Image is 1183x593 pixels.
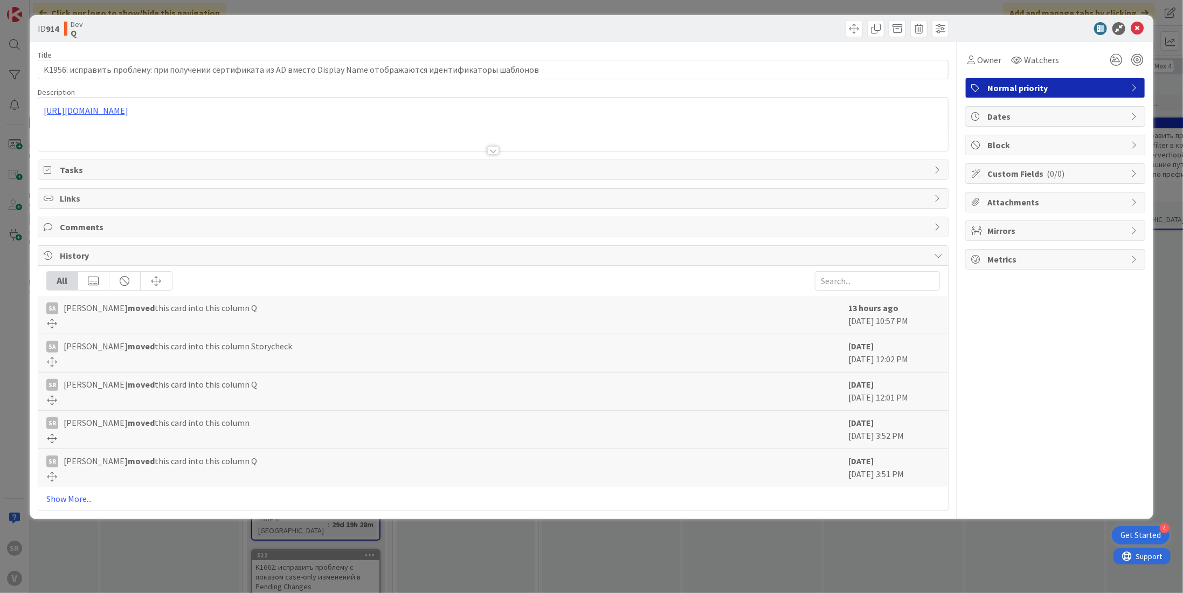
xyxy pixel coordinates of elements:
[46,417,58,429] div: SR
[46,341,58,353] div: SA
[848,378,940,405] div: [DATE] 12:01 PM
[848,379,874,390] b: [DATE]
[848,301,940,328] div: [DATE] 10:57 PM
[848,416,940,443] div: [DATE] 3:52 PM
[38,60,949,79] input: type card name here...
[38,50,52,60] label: Title
[128,456,155,466] b: moved
[848,456,874,466] b: [DATE]
[848,341,874,351] b: [DATE]
[46,379,58,391] div: SR
[128,341,155,351] b: moved
[987,224,1125,237] span: Mirrors
[848,340,940,367] div: [DATE] 12:02 PM
[987,196,1125,209] span: Attachments
[38,22,59,35] span: ID
[128,379,155,390] b: moved
[46,302,58,314] div: SA
[987,110,1125,123] span: Dates
[23,2,49,15] span: Support
[64,301,257,314] span: [PERSON_NAME] this card into this column Q
[987,139,1125,151] span: Block
[60,220,929,233] span: Comments
[46,492,940,505] a: Show More...
[1120,530,1161,541] div: Get Started
[60,192,929,205] span: Links
[71,20,83,29] span: Dev
[64,416,250,429] span: [PERSON_NAME] this card into this column
[987,81,1125,94] span: Normal priority
[128,302,155,313] b: moved
[60,163,929,176] span: Tasks
[977,53,1001,66] span: Owner
[44,105,128,116] a: [URL][DOMAIN_NAME]
[64,378,257,391] span: [PERSON_NAME] this card into this column Q
[815,271,940,291] input: Search...
[71,29,83,37] b: Q
[38,87,75,97] span: Description
[1160,523,1170,533] div: 4
[1047,168,1064,179] span: ( 0/0 )
[46,23,59,34] b: 914
[848,417,874,428] b: [DATE]
[848,454,940,481] div: [DATE] 3:51 PM
[128,417,155,428] b: moved
[46,456,58,467] div: SR
[987,253,1125,266] span: Metrics
[47,272,78,290] div: All
[1024,53,1059,66] span: Watchers
[64,340,292,353] span: [PERSON_NAME] this card into this column Storycheck
[64,454,257,467] span: [PERSON_NAME] this card into this column Q
[60,249,929,262] span: History
[987,167,1125,180] span: Custom Fields
[848,302,898,313] b: 13 hours ago
[1112,526,1170,544] div: Open Get Started checklist, remaining modules: 4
